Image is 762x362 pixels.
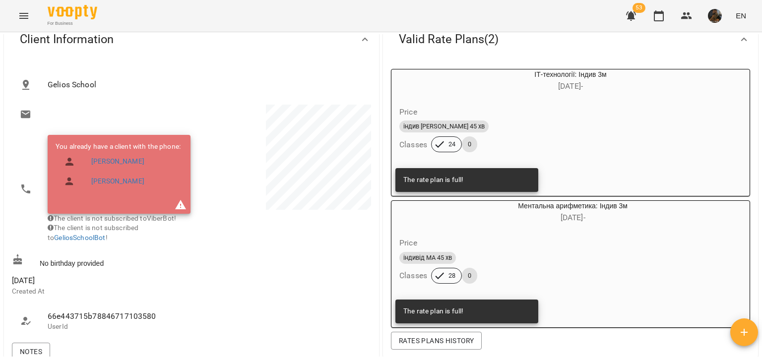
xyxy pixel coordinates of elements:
[736,10,746,21] span: EN
[399,122,489,131] span: індив [PERSON_NAME] 45 хв
[443,140,461,149] span: 24
[10,252,191,270] div: No birthday provided
[48,214,176,222] span: The client is not subscribed to ViberBot!
[48,79,363,91] span: Gelios School
[383,14,758,65] div: Valid Rate Plans(2)
[462,271,477,280] span: 0
[391,69,439,93] div: ІТ-технології: Індив 3м
[391,201,439,225] div: Ментальна арифметика: Індив 3м
[561,213,585,222] span: [DATE] -
[54,234,105,241] a: GeliosSchoolBot
[48,322,182,332] p: UserId
[708,9,722,23] img: 38836d50468c905d322a6b1b27ef4d16.jpg
[48,310,182,322] span: 66e443715b78846717103580
[399,105,417,119] h6: Price
[391,69,702,164] button: ІТ-технології: Індив 3м[DATE]- Priceіндив [PERSON_NAME] 45 хвClasses240
[399,32,499,47] span: Valid Rate Plans ( 2 )
[399,236,417,250] h6: Price
[20,346,42,358] span: Notes
[12,275,190,287] span: [DATE]
[558,81,583,91] span: [DATE] -
[12,287,190,297] p: Created At
[439,201,706,225] div: Ментальна арифметика: Індив 3м
[391,332,482,350] button: Rates Plans History
[399,269,427,283] h6: Classes
[462,140,477,149] span: 0
[56,142,181,195] ul: You already have a client with the phone:
[12,4,36,28] button: Menu
[91,177,144,186] a: [PERSON_NAME]
[4,14,379,65] div: Client Information
[399,253,456,262] span: індивід МА 45 хв
[439,69,702,93] div: ІТ-технології: Індив 3м
[732,6,750,25] button: EN
[48,5,97,19] img: Voopty Logo
[48,20,97,27] span: For Business
[633,3,645,13] span: 53
[12,343,50,361] button: Notes
[91,157,144,167] a: [PERSON_NAME]
[48,224,138,241] span: The client is not subscribed to !
[391,201,706,296] button: Ментальна арифметика: Індив 3м[DATE]- Priceіндивід МА 45 хвClasses280
[443,271,461,280] span: 28
[399,138,427,152] h6: Classes
[20,32,114,47] span: Client Information
[403,171,463,189] div: The rate plan is full!
[399,335,474,347] span: Rates Plans History
[403,302,463,320] div: The rate plan is full!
